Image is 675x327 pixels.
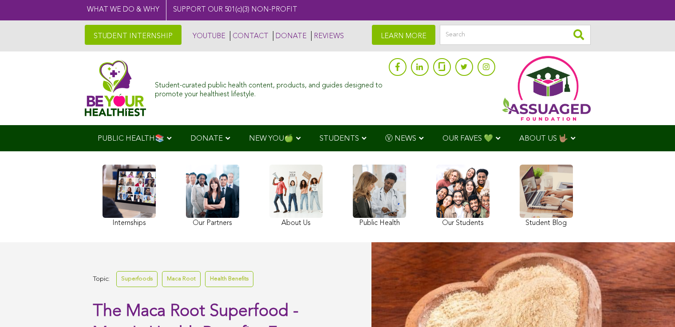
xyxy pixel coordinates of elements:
div: Navigation Menu [85,125,591,151]
a: CONTACT [230,31,268,41]
a: Health Benefits [205,271,253,287]
img: glassdoor [438,62,445,71]
iframe: Chat Widget [631,284,675,327]
span: Ⓥ NEWS [385,135,416,142]
a: LEARN MORE [372,25,435,45]
span: DONATE [190,135,223,142]
a: REVIEWS [311,31,344,41]
img: Assuaged App [502,56,591,121]
img: Assuaged [85,60,146,116]
a: Superfoods [116,271,158,287]
div: Student-curated public health content, products, and guides designed to promote your healthiest l... [155,77,384,98]
span: STUDENTS [320,135,359,142]
a: YOUTUBE [190,31,225,41]
span: PUBLIC HEALTH📚 [98,135,164,142]
a: Maca Root [162,271,201,287]
span: NEW YOU🍏 [249,135,293,142]
span: Topic: [93,273,110,285]
a: STUDENT INTERNSHIP [85,25,182,45]
span: OUR FAVES 💚 [442,135,493,142]
input: Search [440,25,591,45]
a: DONATE [273,31,307,41]
span: ABOUT US 🤟🏽 [519,135,568,142]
